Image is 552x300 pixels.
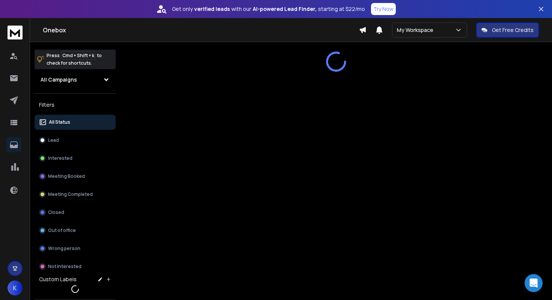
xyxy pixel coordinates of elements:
[39,276,77,283] h3: Custom Labels
[48,137,59,143] p: Lead
[194,5,230,13] strong: verified leads
[48,155,72,161] p: Interested
[371,3,396,15] button: Try Now
[397,26,436,34] p: My Workspace
[172,5,365,13] p: Get only with our starting at $22/mo
[43,26,359,35] h1: Onebox
[41,76,77,83] h1: All Campaigns
[8,280,23,295] button: K
[35,169,116,184] button: Meeting Booked
[61,51,95,60] span: Cmd + Shift + k
[47,52,102,67] p: Press to check for shortcuts.
[476,23,539,38] button: Get Free Credits
[35,115,116,130] button: All Status
[253,5,317,13] strong: AI-powered Lead Finder,
[48,264,81,270] p: Not Interested
[48,209,64,215] p: Closed
[35,133,116,148] button: Lead
[49,119,70,125] p: All Status
[48,191,93,197] p: Meeting Completed
[373,5,394,13] p: Try Now
[35,223,116,238] button: Out of office
[35,151,116,166] button: Interested
[35,72,116,87] button: All Campaigns
[492,26,534,34] p: Get Free Credits
[48,173,85,179] p: Meeting Booked
[35,259,116,274] button: Not Interested
[35,100,116,110] h3: Filters
[35,205,116,220] button: Closed
[48,227,76,233] p: Out of office
[8,26,23,39] img: logo
[48,245,80,252] p: Wrong person
[525,274,543,292] div: Open Intercom Messenger
[35,187,116,202] button: Meeting Completed
[35,241,116,256] button: Wrong person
